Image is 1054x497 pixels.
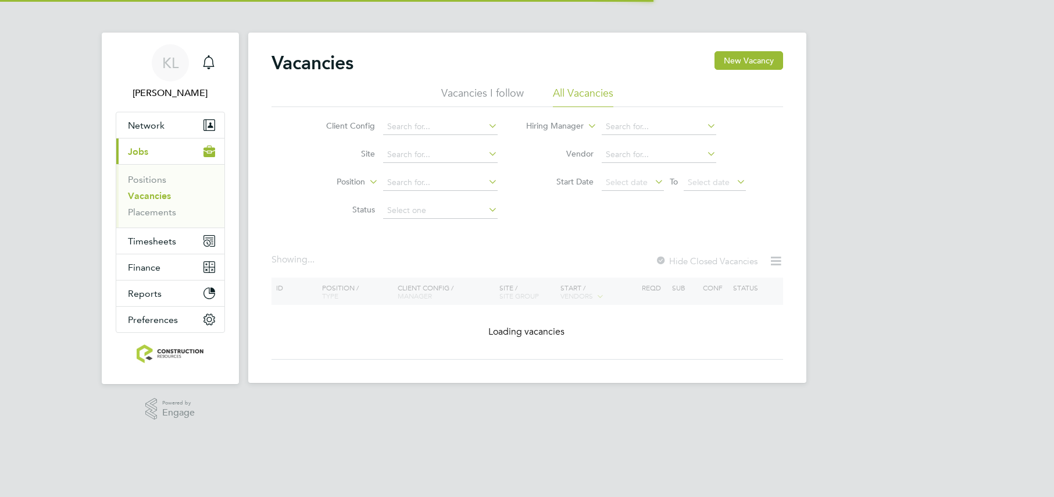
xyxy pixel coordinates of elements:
[128,314,178,325] span: Preferences
[441,86,524,107] li: Vacancies I follow
[271,51,353,74] h2: Vacancies
[116,345,225,363] a: Go to home page
[162,55,178,70] span: KL
[128,146,148,157] span: Jobs
[714,51,783,70] button: New Vacancy
[128,174,166,185] a: Positions
[128,288,162,299] span: Reports
[527,176,594,187] label: Start Date
[383,203,498,219] input: Select one
[298,176,365,188] label: Position
[137,345,203,363] img: construction-resources-logo-retina.png
[308,254,315,265] span: ...
[655,255,758,267] label: Hide Closed Vacancies
[116,112,224,138] button: Network
[602,147,716,163] input: Search for...
[308,148,375,159] label: Site
[527,148,594,159] label: Vendor
[116,281,224,306] button: Reports
[128,120,165,131] span: Network
[116,139,224,164] button: Jobs
[128,262,160,273] span: Finance
[688,177,730,187] span: Select date
[517,120,584,132] label: Hiring Manager
[606,177,648,187] span: Select date
[102,33,239,384] nav: Main navigation
[308,204,375,215] label: Status
[308,120,375,131] label: Client Config
[383,147,498,163] input: Search for...
[116,164,224,228] div: Jobs
[162,398,195,408] span: Powered by
[116,228,224,254] button: Timesheets
[383,119,498,135] input: Search for...
[383,175,498,191] input: Search for...
[116,254,224,280] button: Finance
[116,44,225,100] a: KL[PERSON_NAME]
[116,307,224,332] button: Preferences
[162,408,195,418] span: Engage
[602,119,716,135] input: Search for...
[666,174,681,189] span: To
[553,86,613,107] li: All Vacancies
[145,398,195,420] a: Powered byEngage
[128,236,176,247] span: Timesheets
[116,86,225,100] span: Kate Lomax
[271,254,317,266] div: Showing
[128,207,176,218] a: Placements
[128,190,171,201] a: Vacancies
